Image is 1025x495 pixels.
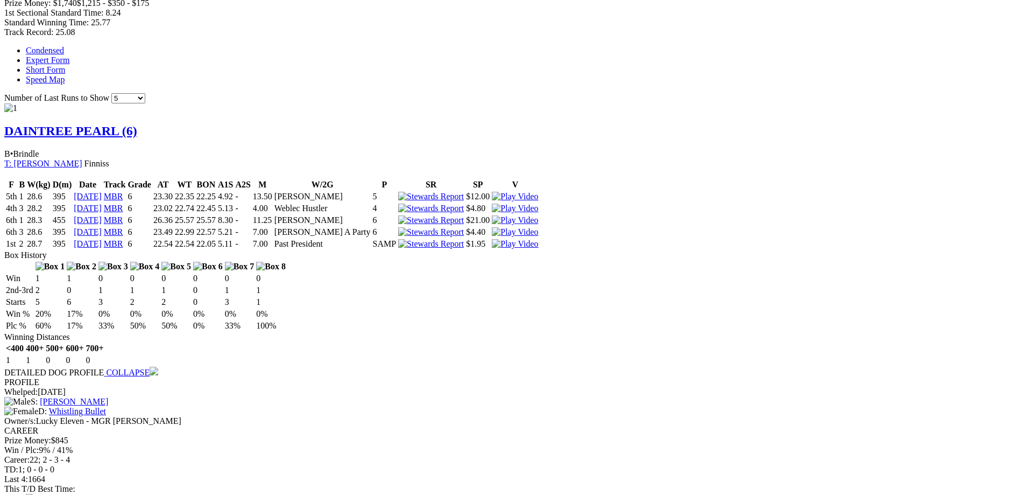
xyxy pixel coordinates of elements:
a: [DATE] [74,204,102,213]
td: 0 [193,285,223,296]
td: - [235,203,251,214]
td: 11.25 [252,215,273,226]
td: 22.99 [174,227,195,238]
th: D(m) [52,179,73,190]
td: 0% [161,309,192,319]
img: Box 6 [193,262,223,271]
span: Number of Last Runs to Show [4,93,109,102]
td: 13.50 [252,191,273,202]
td: 6th [5,227,17,238]
div: PROFILE [4,378,1021,387]
a: MBR [104,239,123,248]
td: 6 [127,203,152,214]
a: MBR [104,192,123,201]
td: 0 [86,355,104,366]
td: 5th [5,191,17,202]
th: A1S [217,179,234,190]
a: Short Form [26,65,65,74]
td: 22.57 [196,227,216,238]
td: 0 [224,273,255,284]
span: 25.77 [91,18,110,27]
img: Box 5 [161,262,191,271]
td: 33% [98,320,129,331]
td: 1 [256,285,286,296]
a: [DATE] [74,227,102,236]
td: 395 [52,203,73,214]
td: 6 [66,297,97,308]
td: 6th [5,215,17,226]
span: COLLAPSE [106,368,150,377]
td: 395 [52,227,73,238]
td: 1 [256,297,286,308]
td: 0 [65,355,84,366]
td: 5 [35,297,66,308]
th: SP [465,179,490,190]
td: 22.54 [153,239,173,249]
td: 1 [98,285,129,296]
td: 0% [130,309,160,319]
td: 23.02 [153,203,173,214]
th: 700+ [86,343,104,354]
a: [DATE] [74,215,102,225]
img: Box 3 [98,262,128,271]
span: S: [4,397,38,406]
td: 17% [66,309,97,319]
th: W(kg) [26,179,51,190]
td: 17% [66,320,97,331]
td: 1 [224,285,255,296]
img: Play Video [492,239,538,249]
a: View replay [492,227,538,236]
td: 0 [130,273,160,284]
td: 60% [35,320,66,331]
a: View replay [492,204,538,213]
td: 0% [193,309,223,319]
a: MBR [104,204,123,213]
th: AT [153,179,173,190]
th: Date [73,179,102,190]
td: 0% [256,309,286,319]
span: 1st Sectional Standard Time: [4,8,103,17]
div: Lucky Eleven - MGR [PERSON_NAME] [4,416,1021,426]
td: Win % [5,309,34,319]
td: 2 [18,239,25,249]
td: 22.54 [174,239,195,249]
span: Last 4: [4,475,28,484]
td: 7.00 [252,227,273,238]
div: 1664 [4,475,1021,484]
td: 28.2 [26,203,51,214]
td: 28.6 [26,191,51,202]
th: BON [196,179,216,190]
a: [DATE] [74,192,102,201]
img: 1 [4,103,17,113]
td: 395 [52,239,73,249]
img: chevron-down.svg [150,367,158,375]
span: 25.08 [55,27,75,37]
span: Win / Plc: [4,445,39,455]
td: Weblec Hustler [274,203,371,214]
img: Male [4,397,31,407]
td: - [235,191,251,202]
td: 5.21 [217,227,234,238]
img: Box 1 [36,262,65,271]
th: P [372,179,397,190]
img: Box 7 [225,262,255,271]
th: SR [398,179,464,190]
img: Female [4,407,38,416]
td: 395 [52,191,73,202]
td: 0 [45,355,64,366]
td: 23.49 [153,227,173,238]
td: [PERSON_NAME] A Party [274,227,371,238]
td: 26.36 [153,215,173,226]
th: Track [103,179,126,190]
img: Box 4 [130,262,160,271]
th: 400+ [25,343,44,354]
td: - [235,227,251,238]
td: 22.05 [196,239,216,249]
a: COLLAPSE [104,368,158,377]
td: 455 [52,215,73,226]
img: Play Video [492,204,538,213]
td: [PERSON_NAME] [274,215,371,226]
td: 8.30 [217,215,234,226]
a: Speed Map [26,75,65,84]
img: Stewards Report [398,204,464,213]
